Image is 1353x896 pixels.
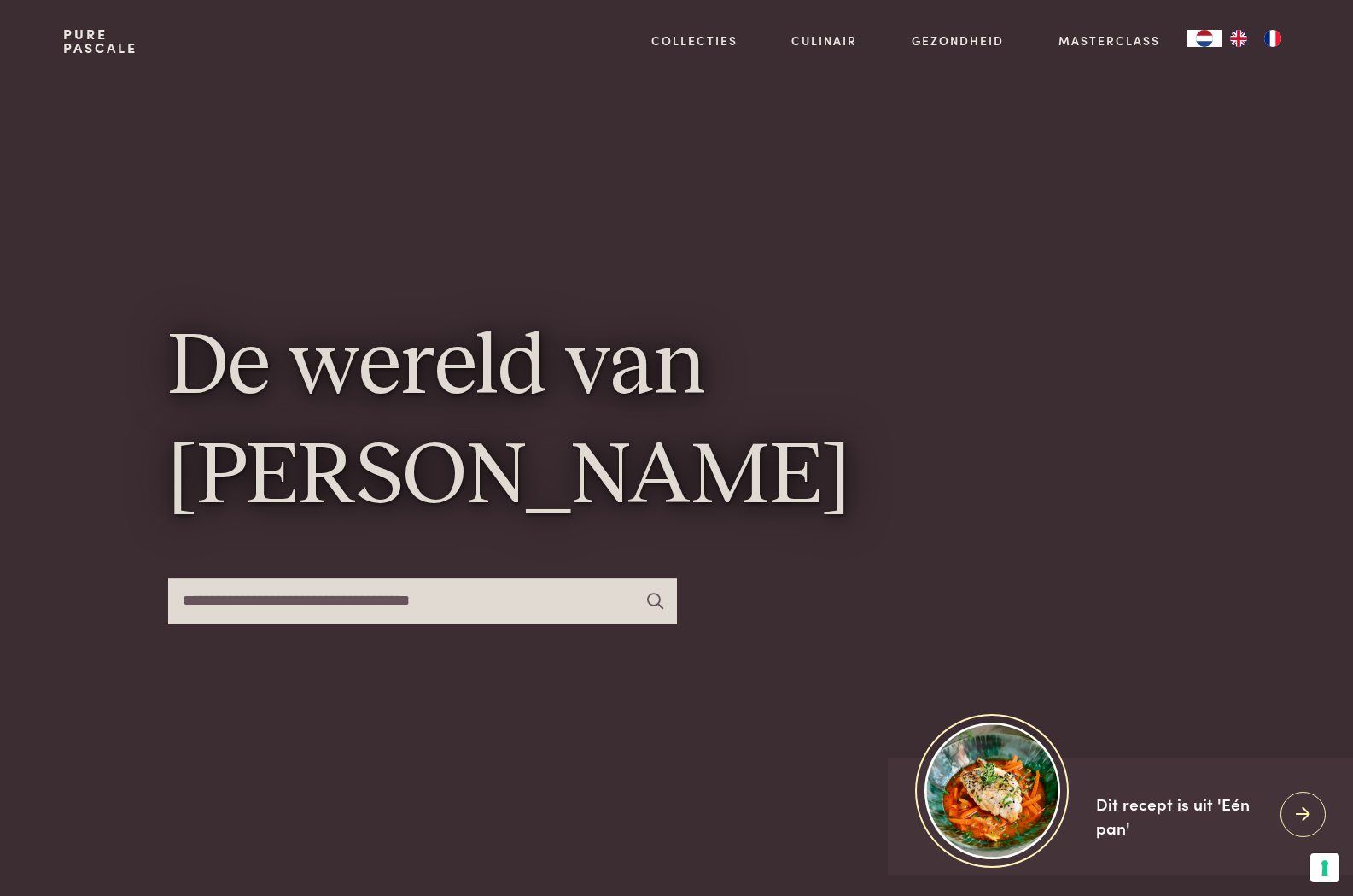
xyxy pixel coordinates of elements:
a: Culinair [791,32,857,50]
a: NL [1187,30,1222,47]
aside: Language selected: Nederlands [1187,30,1290,47]
a: FR [1256,30,1290,47]
ul: Language list [1222,30,1290,47]
div: Language [1187,30,1222,47]
h1: De wereld van [PERSON_NAME] [168,315,1186,533]
a: PurePascale [63,27,137,55]
div: Dit recept is uit 'Eén pan' [1096,792,1267,840]
img: https://admin.purepascale.com/wp-content/uploads/2025/08/home_recept_link.jpg [924,723,1060,858]
a: Masterclass [1058,32,1160,50]
a: EN [1222,30,1256,47]
a: Collecties [651,32,738,50]
a: Gezondheid [912,32,1004,50]
a: https://admin.purepascale.com/wp-content/uploads/2025/08/home_recept_link.jpg Dit recept is uit '... [888,758,1353,875]
button: Uw voorkeuren voor toestemming voor trackingtechnologieën [1310,853,1339,882]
